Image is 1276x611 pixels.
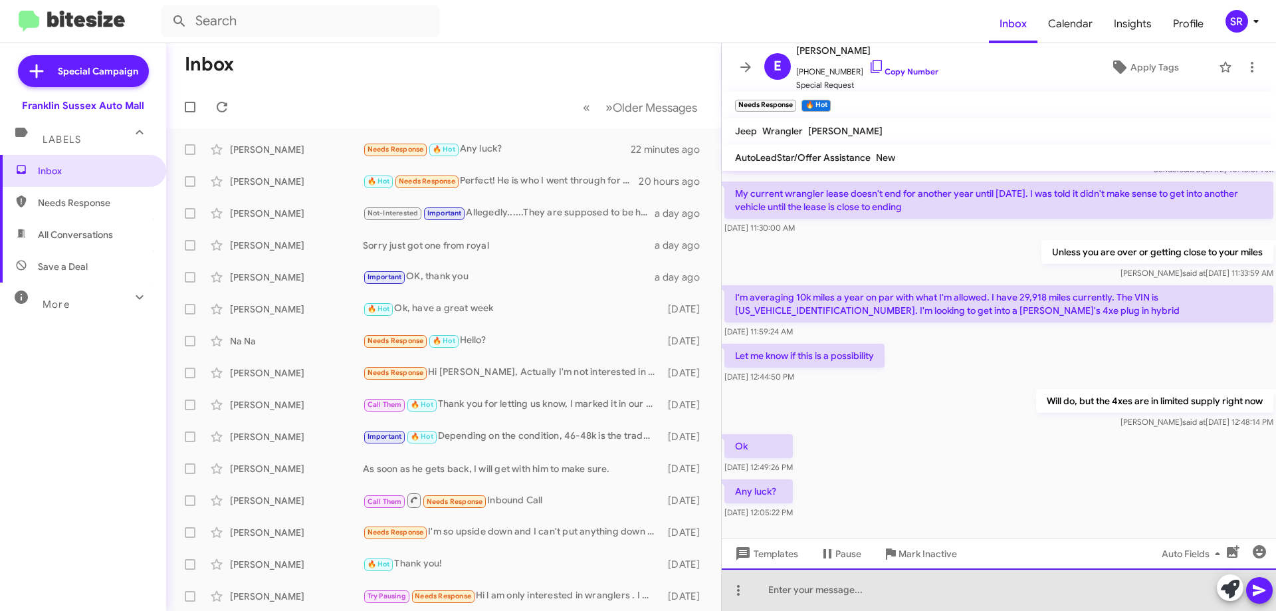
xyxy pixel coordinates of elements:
span: Wrangler [762,125,803,137]
span: Needs Response [368,528,424,537]
button: Apply Tags [1076,55,1212,79]
span: Call Them [368,497,402,506]
span: Older Messages [613,100,697,115]
div: 22 minutes ago [631,143,710,156]
div: [DATE] [661,526,710,539]
h1: Inbox [185,54,234,75]
p: Let me know if this is a possibility [724,344,885,368]
div: Hello? [363,333,661,348]
div: [DATE] [661,334,710,348]
div: [PERSON_NAME] [230,398,363,412]
div: Any luck? [363,142,631,157]
div: Hi l am only interested in wranglers . I will check out what you have on line before I come in . ... [363,588,661,604]
span: Jeep [735,125,757,137]
button: Pause [809,542,872,566]
span: Templates [732,542,798,566]
button: Next [597,94,705,121]
a: Inbox [989,5,1037,43]
span: Needs Response [38,196,151,209]
span: Apply Tags [1130,55,1179,79]
span: 🔥 Hot [368,560,390,568]
div: 20 hours ago [639,175,710,188]
span: [DATE] 12:05:22 PM [724,507,793,517]
div: a day ago [655,207,710,220]
div: Hi [PERSON_NAME], Actually I'm not interested in a vehicle I had a question about the job opening... [363,365,661,380]
p: My current wrangler lease doesn't end for another year until [DATE]. I was told it didn't make se... [724,182,1273,219]
p: Will do, but the 4xes are in limited supply right now [1036,389,1273,413]
span: « [583,99,590,116]
div: [DATE] [661,398,710,412]
span: [PERSON_NAME] [DATE] 12:48:14 PM [1120,417,1273,427]
span: AutoLeadStar/Offer Assistance [735,152,871,164]
div: [PERSON_NAME] [230,590,363,603]
span: [PERSON_NAME] [796,43,938,59]
span: More [43,299,70,310]
div: [PERSON_NAME] [230,494,363,507]
span: Calendar [1037,5,1103,43]
span: [PERSON_NAME] [808,125,883,137]
div: [PERSON_NAME] [230,143,363,156]
span: [DATE] 12:49:26 PM [724,462,793,472]
div: [DATE] [661,303,710,316]
span: Important [368,273,402,281]
div: I'm so upside down and I can't put anything down plus I can't go over 650 a month [363,525,661,540]
span: [PHONE_NUMBER] [796,59,938,78]
span: New [876,152,895,164]
span: E [774,56,782,77]
span: 🔥 Hot [433,145,455,154]
span: 🔥 Hot [368,305,390,313]
div: [PERSON_NAME] [230,526,363,539]
p: Ok [724,434,793,458]
div: OK, thank you [363,269,655,285]
p: Any luck? [724,479,793,503]
a: Profile [1162,5,1214,43]
div: a day ago [655,271,710,284]
span: [DATE] 11:30:00 AM [724,223,795,233]
p: Unless you are over or getting close to your miles [1041,240,1273,264]
small: 🔥 Hot [801,100,830,112]
span: All Conversations [38,228,113,241]
div: [DATE] [661,430,710,443]
span: Mark Inactive [899,542,957,566]
div: [PERSON_NAME] [230,271,363,284]
span: Try Pausing [368,592,406,600]
span: 🔥 Hot [368,177,390,185]
span: Needs Response [368,145,424,154]
span: Needs Response [368,336,424,345]
span: Inbox [38,164,151,178]
div: [PERSON_NAME] [230,430,363,443]
div: [PERSON_NAME] [230,366,363,380]
div: As soon as he gets back, I will get with him to make sure. [363,462,661,475]
a: Copy Number [869,66,938,76]
span: Important [427,209,462,217]
span: Insights [1103,5,1162,43]
div: [DATE] [661,494,710,507]
div: [PERSON_NAME] [230,462,363,475]
div: a day ago [655,239,710,252]
div: [DATE] [661,590,710,603]
p: I'm averaging 10k miles a year on par with what I'm allowed. I have 29,918 miles currently. The V... [724,285,1273,322]
span: Needs Response [415,592,471,600]
span: [PERSON_NAME] [DATE] 11:33:59 AM [1120,268,1273,278]
div: Thank you! [363,556,661,572]
span: 🔥 Hot [411,432,433,441]
span: Call Them [368,400,402,409]
div: [PERSON_NAME] [230,175,363,188]
span: said at [1182,268,1206,278]
div: Allegedly......They are supposed to be here already. [363,205,655,221]
span: Needs Response [427,497,483,506]
div: [PERSON_NAME] [230,239,363,252]
div: Ok, have a great week [363,301,661,316]
div: Na Na [230,334,363,348]
span: Special Request [796,78,938,92]
div: [DATE] [661,558,710,571]
span: Labels [43,134,81,146]
nav: Page navigation example [576,94,705,121]
div: Inbound Call [363,492,661,509]
div: Thank you for letting us know, I marked it in our system. [363,397,661,412]
button: Templates [722,542,809,566]
input: Search [161,5,440,37]
div: SR [1225,10,1248,33]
